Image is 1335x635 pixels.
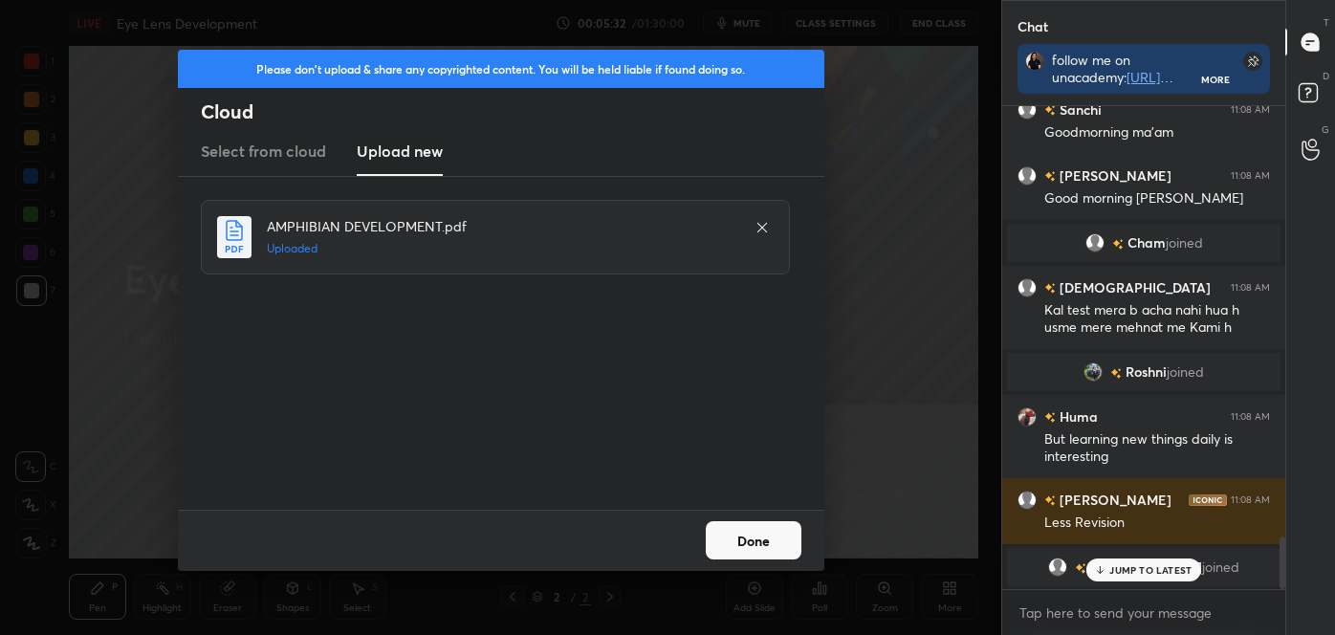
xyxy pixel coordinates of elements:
img: no-rating-badge.077c3623.svg [1110,368,1122,379]
p: Chat [1002,1,1063,52]
h6: [PERSON_NAME] [1056,490,1171,510]
h6: [PERSON_NAME] [1056,165,1171,186]
span: joined [1202,559,1239,575]
img: default.png [1085,233,1105,252]
h6: [DEMOGRAPHIC_DATA] [1056,277,1211,297]
a: [URL][DOMAIN_NAME] [1052,68,1173,103]
img: default.png [1018,278,1037,297]
img: e8d9dc5e2b854d8c9b559aa2dc969c96.jpg [1018,407,1037,427]
div: 11:08 AM [1231,170,1270,182]
img: no-rating-badge.077c3623.svg [1044,171,1056,182]
span: Roshni [1126,364,1167,380]
h6: Huma [1056,406,1098,427]
img: default.png [1048,558,1067,577]
div: 11:08 AM [1231,494,1270,506]
div: 11:08 AM [1231,411,1270,423]
img: no-rating-badge.077c3623.svg [1044,105,1056,116]
img: no-rating-badge.077c3623.svg [1044,283,1056,294]
p: T [1324,15,1329,30]
div: Please don't upload & share any copyrighted content. You will be held liable if found doing so. [178,50,824,88]
span: Cham [1127,235,1166,251]
span: joined [1166,235,1203,251]
img: no-rating-badge.077c3623.svg [1075,563,1086,574]
div: follow me on unacademy: join me on telegram: discussion group - [1052,52,1202,86]
h3: Upload new [357,140,443,163]
img: 1f9f8cf2f6254b94aee53641f3e0ab9a.jpg [1083,362,1103,382]
h4: AMPHIBIAN DEVELOPMENT.pdf [267,216,735,236]
img: 6bf88ee675354f0ea61b4305e64abb13.jpg [1025,52,1044,71]
img: no-rating-badge.077c3623.svg [1044,412,1056,423]
div: Good morning [PERSON_NAME] [1044,189,1270,208]
img: default.png [1018,100,1037,120]
h6: Sanchi [1056,99,1102,120]
div: More [1201,73,1230,86]
p: JUMP TO LATEST [1109,564,1192,576]
div: Less Revision [1044,514,1270,533]
div: 11:08 AM [1231,104,1270,116]
h2: Cloud [201,99,824,124]
p: D [1323,69,1329,83]
span: [PERSON_NAME] [1090,559,1202,575]
div: Goodmorning ma'am [1044,123,1270,142]
img: iconic-dark.1390631f.png [1189,494,1227,506]
img: no-rating-badge.077c3623.svg [1112,239,1124,250]
img: default.png [1018,491,1037,510]
h5: Uploaded [267,240,735,257]
div: Kal test mera b acha nahi hua h usme mere mehnat me Kami h [1044,301,1270,338]
div: grid [1002,106,1285,589]
button: Done [706,521,801,559]
span: joined [1167,364,1204,380]
div: 11:08 AM [1231,282,1270,294]
img: default.png [1018,166,1037,186]
div: But learning new things daily is interesting [1044,430,1270,467]
p: G [1322,122,1329,137]
img: no-rating-badge.077c3623.svg [1044,495,1056,506]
